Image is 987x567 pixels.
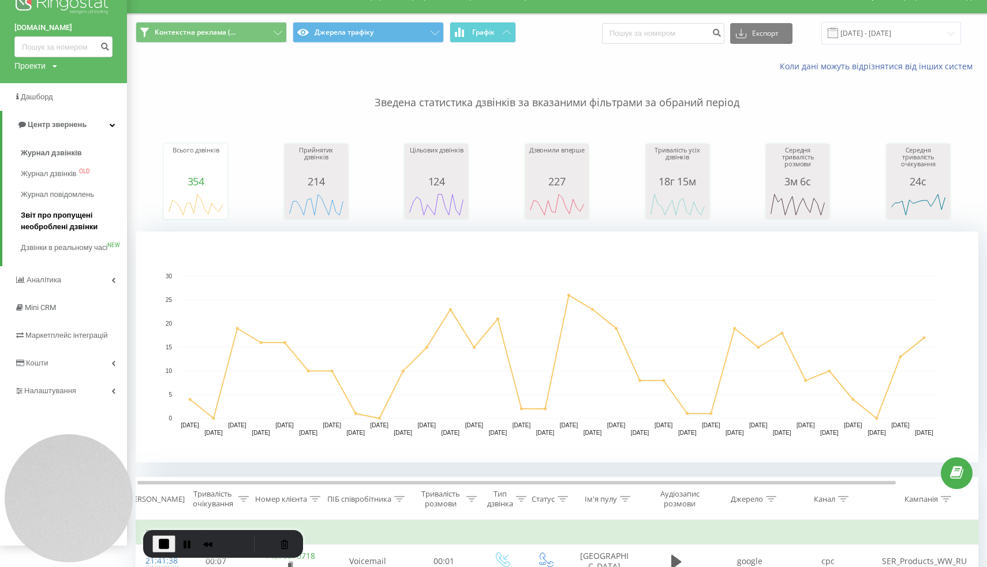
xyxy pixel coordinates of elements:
[418,422,436,428] text: [DATE]
[820,430,839,436] text: [DATE]
[167,187,225,222] svg: A chart.
[287,147,345,176] div: Прийнятих дзвінків
[585,494,617,504] div: Ім'я пулу
[465,422,484,428] text: [DATE]
[275,422,294,428] text: [DATE]
[169,391,172,398] text: 5
[487,489,513,509] div: Тип дзвінка
[21,210,121,233] span: Звіт про пропущені необроблені дзвінки
[584,430,602,436] text: [DATE]
[21,163,127,184] a: Журнал дзвінківOLD
[166,273,173,279] text: 30
[21,237,127,258] a: Дзвінки в реальному часіNEW
[649,176,706,187] div: 18г 15м
[407,176,465,187] div: 124
[407,187,465,222] svg: A chart.
[407,147,465,176] div: Цільових дзвінків
[844,422,862,428] text: [DATE]
[25,303,56,312] span: Mini CRM
[228,422,246,428] text: [DATE]
[327,494,391,504] div: ПІБ співробітника
[513,422,531,428] text: [DATE]
[169,415,172,421] text: 0
[166,344,173,350] text: 15
[264,550,315,561] a: 14379370718
[731,494,763,504] div: Джерело
[602,23,724,44] input: Пошук за номером
[528,176,586,187] div: 227
[21,168,76,180] span: Журнал дзвінків
[528,187,586,222] svg: A chart.
[21,205,127,237] a: Звіт про пропущені необроблені дзвінки
[904,494,938,504] div: Кампанія
[655,422,673,428] text: [DATE]
[726,430,744,436] text: [DATE]
[652,489,708,509] div: Аудіозапис розмови
[204,430,223,436] text: [DATE]
[167,147,225,176] div: Всього дзвінків
[418,489,463,509] div: Тривалість розмови
[780,61,978,72] a: Коли дані можуть відрізнятися вiд інших систем
[769,176,827,187] div: 3м 6с
[136,232,978,462] svg: A chart.
[532,494,555,504] div: Статус
[287,176,345,187] div: 214
[702,422,720,428] text: [DATE]
[678,430,697,436] text: [DATE]
[21,147,82,159] span: Журнал дзвінків
[868,430,886,436] text: [DATE]
[24,386,76,395] span: Налаштування
[536,430,555,436] text: [DATE]
[190,489,235,509] div: Тривалість очікування
[27,275,61,284] span: Аналiтика
[21,143,127,163] a: Журнал дзвінків
[889,147,947,176] div: Середня тривалість очікування
[14,36,113,57] input: Пошук за номером
[891,422,910,428] text: [DATE]
[472,28,495,36] span: Графік
[166,297,173,303] text: 25
[21,92,53,101] span: Дашборд
[155,28,235,37] span: Контекстна реклама (...
[915,430,933,436] text: [DATE]
[769,187,827,222] svg: A chart.
[814,494,835,504] div: Канал
[299,430,317,436] text: [DATE]
[21,189,94,200] span: Журнал повідомлень
[14,22,113,33] a: [DOMAIN_NAME]
[889,176,947,187] div: 24с
[560,422,578,428] text: [DATE]
[166,368,173,374] text: 10
[287,187,345,222] svg: A chart.
[26,359,48,367] span: Кошти
[136,72,978,110] p: Зведена статистика дзвінків за вказаними фільтрами за обраний період
[889,187,947,222] svg: A chart.
[749,422,768,428] text: [DATE]
[394,430,413,436] text: [DATE]
[442,430,460,436] text: [DATE]
[21,184,127,205] a: Журнал повідомлень
[371,422,389,428] text: [DATE]
[607,422,626,428] text: [DATE]
[769,147,827,176] div: Середня тривалість розмови
[797,422,815,428] text: [DATE]
[649,147,706,176] div: Тривалість усіх дзвінків
[649,187,706,222] svg: A chart.
[773,430,791,436] text: [DATE]
[25,331,108,340] span: Маркетплейс інтеграцій
[346,430,365,436] text: [DATE]
[167,176,225,187] div: 354
[323,422,341,428] text: [DATE]
[631,430,649,436] text: [DATE]
[166,320,173,327] text: 20
[528,147,586,176] div: Дзвонили вперше
[252,430,270,436] text: [DATE]
[28,120,87,129] span: Центр звернень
